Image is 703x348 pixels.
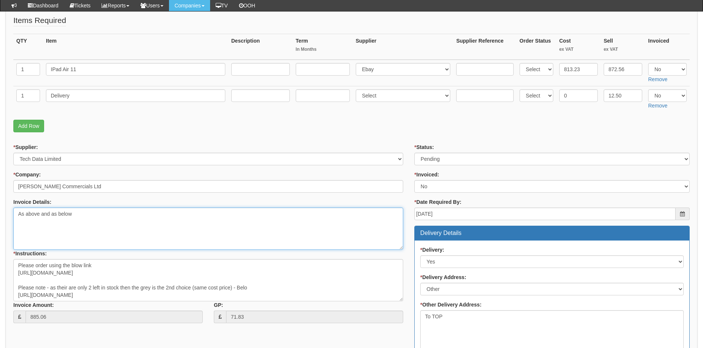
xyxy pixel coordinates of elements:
textarea: As above and as below [13,208,403,250]
label: Instructions: [13,250,47,257]
h3: Delivery Details [420,230,684,236]
label: GP: [214,301,223,309]
th: Supplier Reference [453,34,517,60]
th: Supplier [353,34,454,60]
label: Status: [414,143,434,151]
a: Add Row [13,120,44,132]
th: Invoiced [645,34,690,60]
label: Invoiced: [414,171,439,178]
small: ex VAT [604,46,642,53]
label: Delivery Address: [420,274,466,281]
th: Order Status [517,34,556,60]
th: Sell [601,34,645,60]
label: Company: [13,171,41,178]
th: Item [43,34,228,60]
a: Remove [648,103,667,109]
label: Other Delivery Address: [420,301,481,308]
label: Date Required By: [414,198,461,206]
small: In Months [296,46,350,53]
label: Supplier: [13,143,38,151]
small: ex VAT [559,46,598,53]
th: Cost [556,34,601,60]
th: QTY [13,34,43,60]
th: Term [293,34,353,60]
textarea: Please order using the blow link [URL][DOMAIN_NAME] Please note - as their are only 2 left in sto... [13,259,403,301]
a: Remove [648,76,667,82]
legend: Items Required [13,15,66,26]
label: Invoice Details: [13,198,52,206]
th: Description [228,34,293,60]
label: Delivery: [420,246,444,253]
label: Invoice Amount: [13,301,54,309]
